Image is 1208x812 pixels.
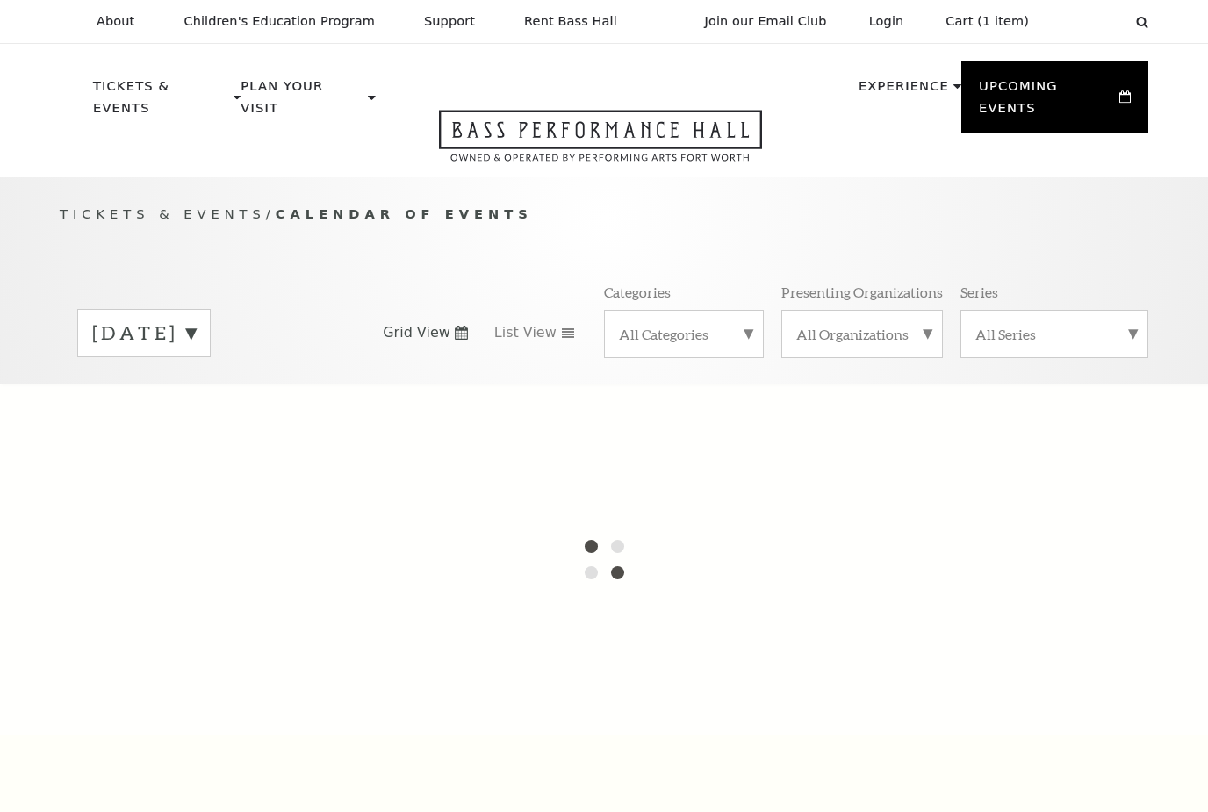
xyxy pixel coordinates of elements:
p: Experience [859,75,949,107]
p: Categories [604,283,671,301]
span: List View [494,323,557,342]
p: Series [960,283,998,301]
label: All Organizations [796,325,928,343]
label: All Categories [619,325,749,343]
span: Grid View [383,323,450,342]
span: Tickets & Events [60,206,266,221]
p: Tickets & Events [93,75,229,129]
p: Presenting Organizations [781,283,943,301]
select: Select: [1057,13,1119,30]
p: Plan Your Visit [241,75,363,129]
label: [DATE] [92,320,196,347]
p: Upcoming Events [979,75,1115,129]
span: Calendar of Events [276,206,533,221]
p: / [60,204,1148,226]
p: Support [424,14,475,29]
p: About [97,14,134,29]
label: All Series [975,325,1133,343]
p: Rent Bass Hall [524,14,617,29]
p: Children's Education Program [183,14,375,29]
